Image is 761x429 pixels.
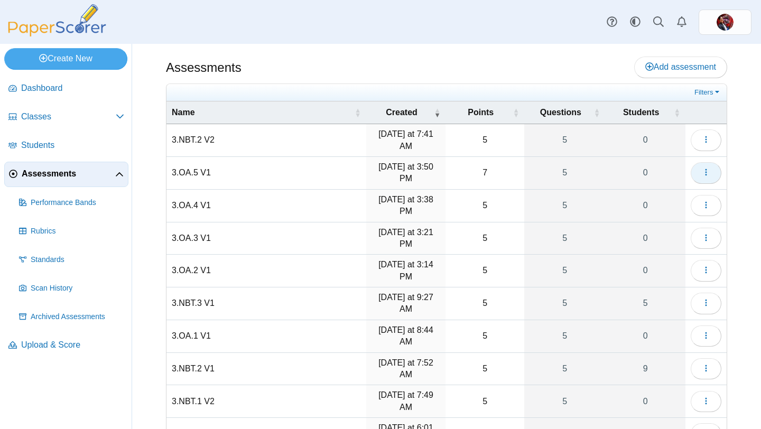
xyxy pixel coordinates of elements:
time: Oct 6, 2025 at 8:44 AM [378,325,433,346]
td: 5 [446,320,524,353]
a: 5 [524,353,605,385]
a: 0 [605,190,685,222]
a: 0 [605,255,685,287]
td: 5 [446,190,524,222]
a: Performance Bands [15,190,128,216]
a: Students [4,133,128,158]
span: Points : Activate to sort [513,107,519,118]
a: 9 [605,353,685,385]
a: ps.yyrSfKExD6VWH9yo [699,10,751,35]
time: Oct 3, 2025 at 7:49 AM [378,390,433,411]
time: Oct 3, 2025 at 7:52 AM [378,358,433,379]
td: 3.OA.4 V1 [166,190,366,222]
a: 5 [524,287,605,320]
a: 5 [524,222,605,255]
time: Oct 6, 2025 at 3:14 PM [378,260,433,281]
td: 3.OA.2 V1 [166,255,366,287]
a: 5 [524,157,605,189]
time: Oct 7, 2025 at 7:41 AM [378,129,433,150]
a: 0 [605,385,685,417]
a: Classes [4,105,128,130]
td: 3.OA.3 V1 [166,222,366,255]
td: 5 [446,222,524,255]
span: Name : Activate to sort [355,107,361,118]
td: 3.NBT.3 V1 [166,287,366,320]
a: 5 [524,320,605,352]
td: 5 [446,385,524,418]
td: 5 [446,255,524,287]
time: Oct 6, 2025 at 3:21 PM [378,228,433,248]
span: Archived Assessments [31,312,124,322]
span: Questions : Activate to sort [593,107,600,118]
a: Rubrics [15,219,128,244]
span: Add assessment [645,62,716,71]
a: Alerts [670,11,693,34]
a: Filters [692,87,724,98]
time: Oct 6, 2025 at 9:27 AM [378,293,433,313]
span: Points [451,107,511,118]
td: 5 [446,287,524,320]
span: Students [21,139,124,151]
img: ps.yyrSfKExD6VWH9yo [717,14,734,31]
span: Performance Bands [31,198,124,208]
a: 5 [524,255,605,287]
a: 5 [605,287,685,320]
td: 3.NBT.2 V2 [166,124,366,157]
td: 7 [446,157,524,190]
td: 3.OA.1 V1 [166,320,366,353]
h1: Assessments [166,59,242,77]
td: 5 [446,353,524,386]
a: Standards [15,247,128,273]
td: 3.NBT.2 V1 [166,353,366,386]
a: Upload & Score [4,333,128,358]
a: 5 [524,124,605,156]
time: Oct 6, 2025 at 3:38 PM [378,195,433,216]
span: Created [372,107,432,118]
td: 5 [446,124,524,157]
time: Oct 6, 2025 at 3:50 PM [378,162,433,183]
td: 3.OA.5 V1 [166,157,366,190]
a: Create New [4,48,127,69]
a: 0 [605,320,685,352]
a: Scan History [15,276,128,301]
a: Archived Assessments [15,304,128,330]
span: Name [172,107,352,118]
a: Add assessment [634,57,727,78]
span: Standards [31,255,124,265]
a: PaperScorer [4,29,110,38]
span: Classes [21,111,116,123]
a: 0 [605,124,685,156]
span: Students [610,107,672,118]
span: Upload & Score [21,339,124,351]
a: 0 [605,157,685,189]
a: Assessments [4,162,128,187]
a: 5 [524,190,605,222]
span: Students : Activate to sort [674,107,680,118]
img: PaperScorer [4,4,110,36]
span: Questions [530,107,591,118]
td: 3.NBT.1 V2 [166,385,366,418]
span: Assessments [22,168,115,180]
span: Greg Mullen [717,14,734,31]
a: 5 [524,385,605,417]
span: Created : Activate to remove sorting [434,107,440,118]
a: Dashboard [4,76,128,101]
span: Rubrics [31,226,124,237]
span: Scan History [31,283,124,294]
span: Dashboard [21,82,124,94]
a: 0 [605,222,685,255]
